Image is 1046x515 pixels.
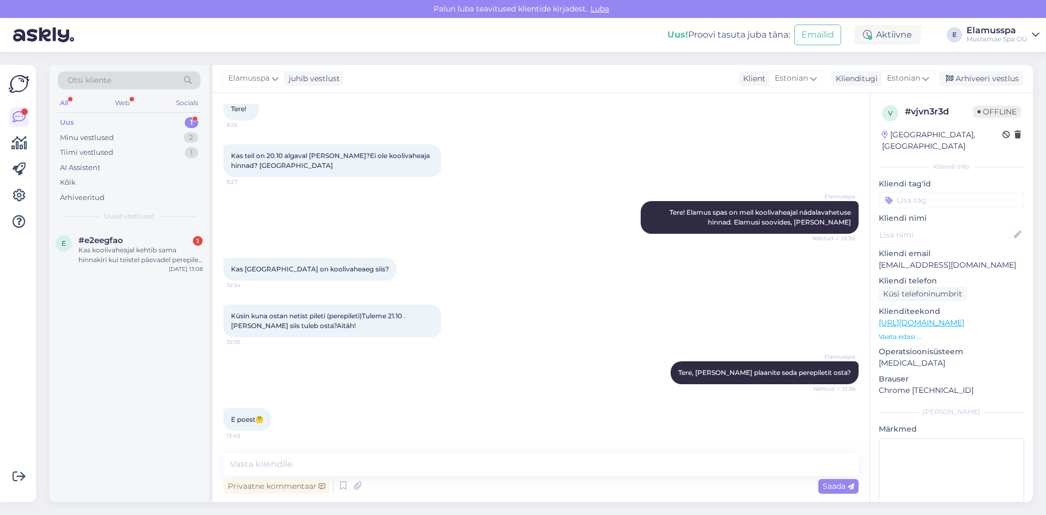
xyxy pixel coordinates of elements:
[823,481,854,491] span: Saada
[284,73,340,84] div: juhib vestlust
[814,192,855,201] span: Elamusspa
[879,358,1024,369] p: [MEDICAL_DATA]
[739,73,765,84] div: Klient
[231,312,405,330] span: Küsin kuna ostan netist pileti (perepileti)Tuleme 21.10 .[PERSON_NAME] siis tuleb osta?Aitäh!
[60,147,113,158] div: Tiimi vestlused
[939,71,1023,86] div: Arhiveeri vestlus
[9,74,29,94] img: Askly Logo
[60,162,100,173] div: AI Assistent
[879,275,1024,287] p: Kliendi telefon
[888,109,892,117] span: v
[879,373,1024,385] p: Brauser
[60,132,114,143] div: Minu vestlused
[879,306,1024,317] p: Klienditeekond
[879,248,1024,259] p: Kliendi email
[227,121,267,129] span: 9:25
[812,234,855,243] span: Nähtud ✓ 10:30
[60,177,76,188] div: Kõik
[104,211,155,221] span: Uued vestlused
[169,265,203,273] div: [DATE] 13:08
[185,117,198,128] div: 1
[775,72,808,84] span: Estonian
[58,96,70,110] div: All
[905,105,973,118] div: # vjvn3r3d
[60,117,74,128] div: Uus
[184,132,198,143] div: 2
[966,35,1027,44] div: Mustamäe Spa OÜ
[678,368,851,377] span: Tere, [PERSON_NAME] plaanite seda perepiletit osta?
[879,178,1024,190] p: Kliendi tag'id
[879,259,1024,271] p: [EMAIL_ADDRESS][DOMAIN_NAME]
[973,106,1021,118] span: Offline
[966,26,1027,35] div: Elamusspa
[882,129,1002,152] div: [GEOGRAPHIC_DATA], [GEOGRAPHIC_DATA]
[227,178,267,186] span: 9:27
[879,192,1024,208] input: Lisa tag
[193,236,203,246] div: 1
[814,353,855,361] span: Elamusspa
[228,72,270,84] span: Elamusspa
[947,27,962,43] div: E
[587,4,612,14] span: Luba
[879,229,1012,241] input: Lisa nimi
[879,318,964,328] a: [URL][DOMAIN_NAME]
[231,265,389,273] span: Kas [GEOGRAPHIC_DATA] on koolivaheaeg siis?
[62,239,66,247] span: e
[794,25,841,45] button: Emailid
[227,281,267,289] span: 10:34
[879,385,1024,396] p: Chrome [TECHNICAL_ID]
[879,423,1024,435] p: Märkmed
[78,235,123,245] span: #e2eegfao
[813,385,855,393] span: Nähtud ✓ 12:36
[854,25,921,45] div: Aktiivne
[60,192,105,203] div: Arhiveeritud
[879,332,1024,342] p: Vaata edasi ...
[227,338,267,346] span: 10:36
[231,105,246,113] span: Tere!
[231,415,264,423] span: E poest🤔
[670,208,853,226] span: Tere! Elamus spas on meil koolivaheajal nädalavahetuse hinnad. Elamusi soovides, [PERSON_NAME]
[174,96,200,110] div: Socials
[68,75,111,86] span: Otsi kliente
[879,346,1024,358] p: Operatsioonisüsteem
[667,29,688,40] b: Uus!
[879,287,966,301] div: Küsi telefoninumbrit
[231,152,431,169] span: Kas teil on 20.10 algaval [PERSON_NAME]?Ei ole koolivaheaja hinnad? [GEOGRAPHIC_DATA]
[879,213,1024,224] p: Kliendi nimi
[113,96,132,110] div: Web
[879,162,1024,172] div: Kliendi info
[185,147,198,158] div: 1
[227,432,267,440] span: 13:45
[831,73,878,84] div: Klienditugi
[223,479,330,494] div: Privaatne kommentaar
[78,245,203,265] div: Kas koolivaheajal kehtib sama hinnakiri kui teistel päevadel perepilet 10:00-14:00 59 eurot
[879,407,1024,417] div: [PERSON_NAME]
[966,26,1039,44] a: ElamusspaMustamäe Spa OÜ
[887,72,920,84] span: Estonian
[667,28,790,41] div: Proovi tasuta juba täna:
